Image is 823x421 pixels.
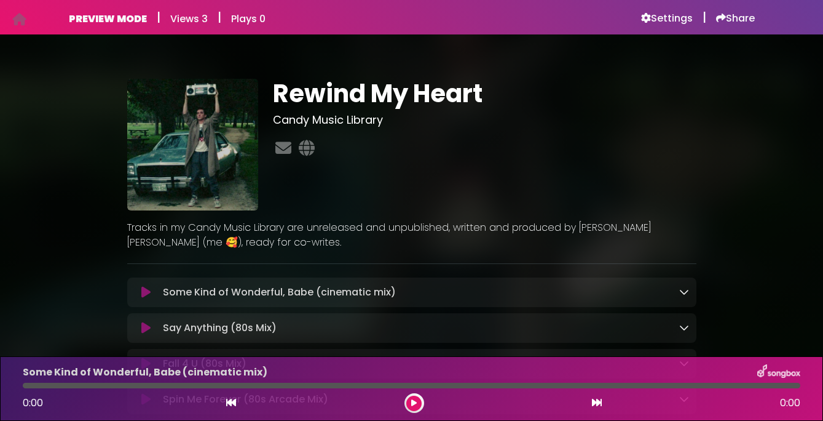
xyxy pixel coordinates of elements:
[780,396,800,411] span: 0:00
[69,13,147,25] h6: PREVIEW MODE
[127,79,259,210] img: A8trLpnATcGuCrfaRj8b
[163,321,277,335] p: Say Anything (80s Mix)
[163,285,396,300] p: Some Kind of Wonderful, Babe (cinematic mix)
[127,220,696,250] p: Tracks in my Candy Music Library are unreleased and unpublished, written and produced by [PERSON_...
[273,79,696,108] h1: Rewind My Heart
[716,12,755,25] a: Share
[757,364,800,380] img: songbox-logo-white.png
[231,13,266,25] h6: Plays 0
[157,10,160,25] h5: |
[273,113,696,127] h3: Candy Music Library
[641,12,693,25] a: Settings
[218,10,221,25] h5: |
[23,396,43,410] span: 0:00
[170,13,208,25] h6: Views 3
[23,365,267,380] p: Some Kind of Wonderful, Babe (cinematic mix)
[703,10,706,25] h5: |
